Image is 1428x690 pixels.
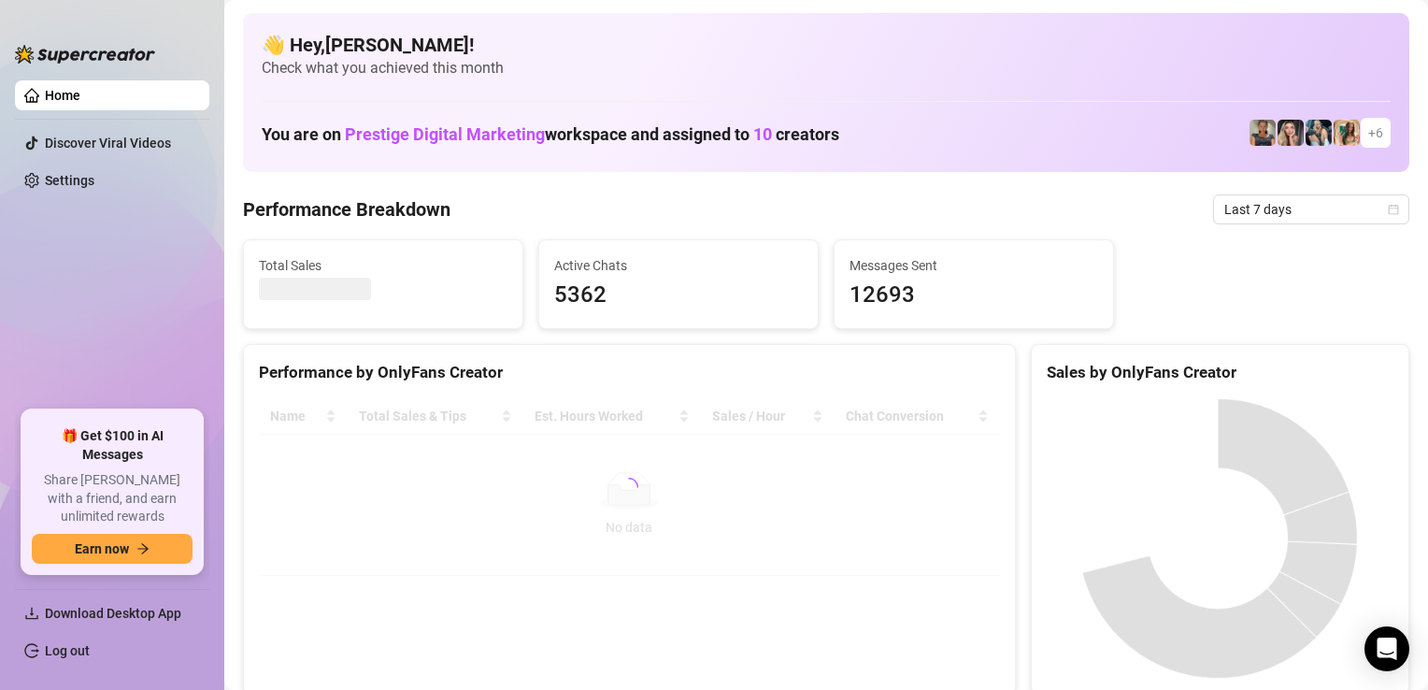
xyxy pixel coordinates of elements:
div: Open Intercom Messenger [1364,626,1409,671]
span: 5362 [554,278,803,313]
a: Log out [45,643,90,658]
span: Prestige Digital Marketing [345,124,545,144]
img: tatum [1278,120,1304,146]
div: Sales by OnlyFans Creator [1047,360,1393,385]
span: loading [616,474,642,500]
span: 10 [753,124,772,144]
span: calendar [1388,204,1399,215]
span: Share [PERSON_NAME] with a friend, and earn unlimited rewards [32,471,193,526]
h4: 👋 Hey, [PERSON_NAME] ! [262,32,1391,58]
img: logo-BBDzfeDw.svg [15,45,155,64]
span: arrow-right [136,542,150,555]
h1: You are on workspace and assigned to creators [262,124,839,145]
span: 12693 [850,278,1098,313]
a: Discover Viral Videos [45,136,171,151]
span: Earn now [75,541,129,556]
span: Messages Sent [850,255,1098,276]
span: download [24,606,39,621]
a: Home [45,88,80,103]
span: Check what you achieved this month [262,58,1391,79]
span: Download Desktop App [45,606,181,621]
h4: Performance Breakdown [243,196,450,223]
span: Last 7 days [1224,195,1398,223]
span: Active Chats [554,255,803,276]
span: Total Sales [259,255,507,276]
img: Emma [1306,120,1332,146]
span: 🎁 Get $100 in AI Messages [32,427,193,464]
div: Performance by OnlyFans Creator [259,360,1000,385]
span: + 6 [1368,122,1383,143]
img: madison [1249,120,1276,146]
img: fiona [1334,120,1360,146]
button: Earn nowarrow-right [32,534,193,564]
a: Settings [45,173,94,188]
